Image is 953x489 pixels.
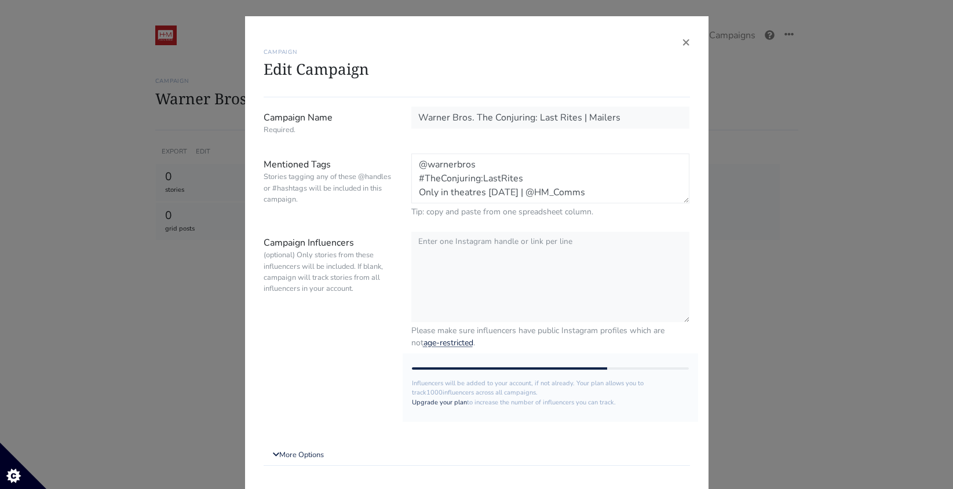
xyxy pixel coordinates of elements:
[255,107,403,140] label: Campaign Name
[264,445,690,466] a: More Options
[255,232,403,349] label: Campaign Influencers
[264,250,394,294] small: (optional) Only stories from these influencers will be included. If blank, campaign will track st...
[264,60,690,78] h1: Edit Campaign
[411,107,690,129] input: Campaign Name
[682,32,690,51] span: ×
[255,154,403,218] label: Mentioned Tags
[411,206,690,218] small: Tip: copy and paste from one spreadsheet column.
[412,398,689,408] p: to increase the number of influencers you can track.
[412,398,467,407] a: Upgrade your plan
[411,324,690,349] small: Please make sure influencers have public Instagram profiles which are not .
[423,337,473,348] a: age-restricted
[264,49,690,56] h6: CAMPAIGN
[264,171,394,205] small: Stories tagging any of these @handles or #hashtags will be included in this campaign.
[403,353,699,422] div: Influencers will be added to your account, if not already. Your plan allows you to track influenc...
[264,125,394,136] small: Required.
[682,35,690,49] button: Close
